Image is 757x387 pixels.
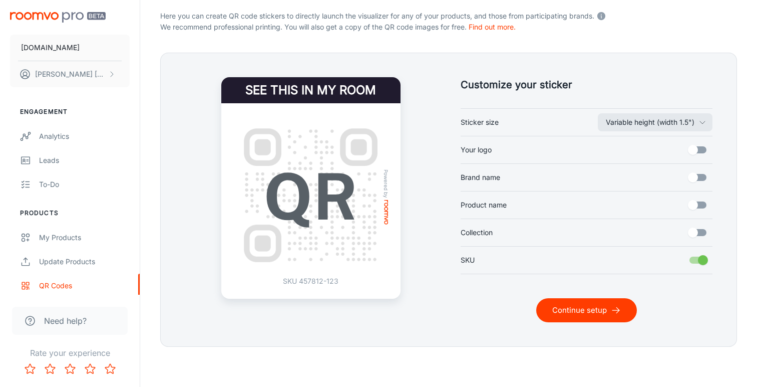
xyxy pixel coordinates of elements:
[598,113,712,131] button: Sticker size
[461,255,475,266] span: SKU
[21,42,80,53] p: [DOMAIN_NAME]
[461,77,712,92] h5: Customize your sticker
[283,276,338,287] p: SKU 457812-123
[44,315,87,327] span: Need help?
[221,77,401,103] h4: See this in my room
[39,179,130,190] div: To-do
[40,359,60,379] button: Rate 2 star
[233,118,389,273] img: QR Code Example
[60,359,80,379] button: Rate 3 star
[461,144,492,155] span: Your logo
[461,172,500,183] span: Brand name
[461,227,493,238] span: Collection
[39,232,130,243] div: My Products
[20,359,40,379] button: Rate 1 star
[536,298,637,322] button: Continue setup
[160,22,737,33] p: We recommend professional printing. You will also get a copy of the QR code images for free.
[384,200,388,225] img: roomvo
[39,131,130,142] div: Analytics
[461,200,507,211] span: Product name
[10,12,106,23] img: Roomvo PRO Beta
[8,347,132,359] p: Rate your experience
[381,169,391,198] span: Powered by
[100,359,120,379] button: Rate 5 star
[10,35,130,61] button: [DOMAIN_NAME]
[461,117,499,128] span: Sticker size
[35,69,106,80] p: [PERSON_NAME] [PERSON_NAME]
[469,23,516,31] a: Find out more.
[10,61,130,87] button: [PERSON_NAME] [PERSON_NAME]
[39,280,130,291] div: QR Codes
[80,359,100,379] button: Rate 4 star
[39,256,130,267] div: Update Products
[160,9,737,22] p: Here you can create QR code stickers to directly launch the visualizer for any of your products, ...
[39,155,130,166] div: Leads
